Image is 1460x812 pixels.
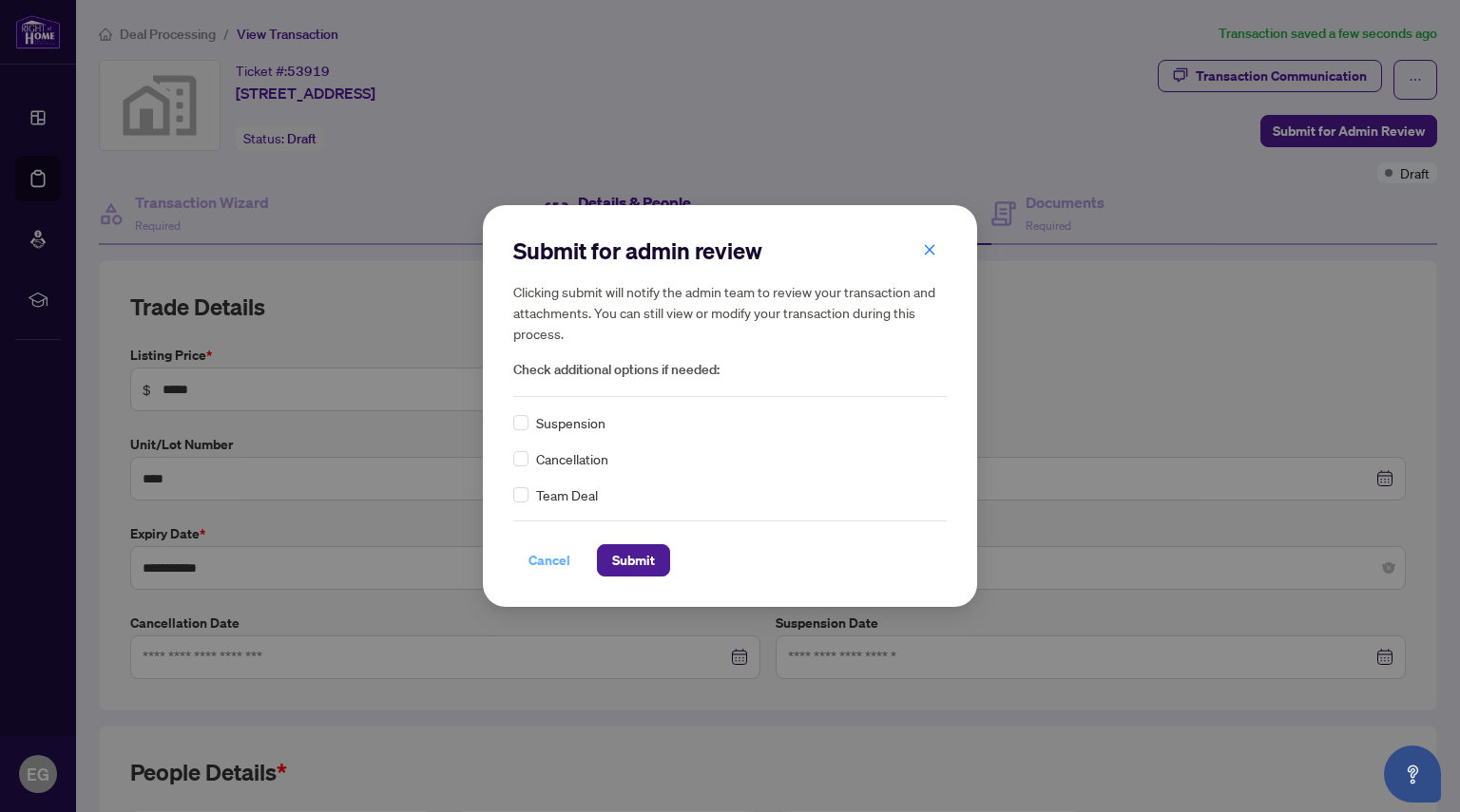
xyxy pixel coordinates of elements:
span: Team Deal [536,484,598,505]
span: Suspension [536,412,605,433]
span: Check additional options if needed: [513,359,947,381]
span: Cancellation [536,448,608,469]
h5: Clicking submit will notify the admin team to review your transaction and attachments. You can st... [513,281,947,344]
span: close [923,243,936,256]
button: Submit [597,544,670,576]
span: Cancel [528,545,570,576]
button: Open asap [1384,746,1441,803]
span: Submit [612,545,655,576]
button: Cancel [513,544,586,576]
h2: Submit for admin review [513,236,947,266]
